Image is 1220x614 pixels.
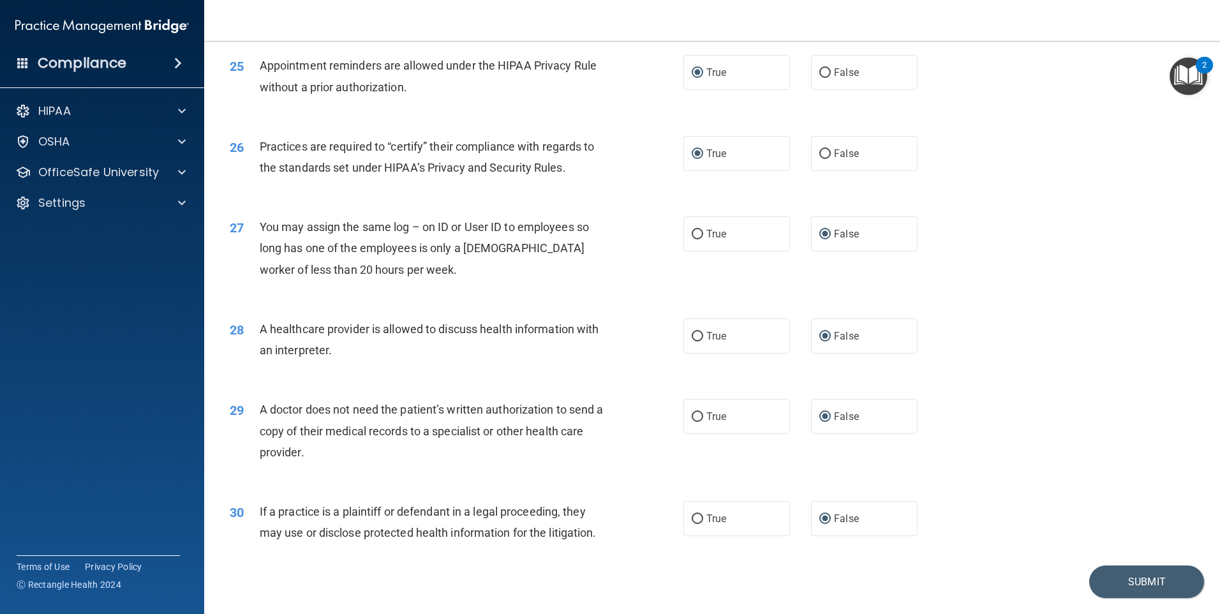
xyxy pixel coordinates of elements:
[85,560,142,573] a: Privacy Policy
[17,560,70,573] a: Terms of Use
[230,140,244,155] span: 26
[1089,565,1204,598] button: Submit
[230,59,244,74] span: 25
[692,68,703,78] input: True
[260,59,597,93] span: Appointment reminders are allowed under the HIPAA Privacy Rule without a prior authorization.
[1156,526,1205,574] iframe: Drift Widget Chat Controller
[692,514,703,524] input: True
[230,322,244,338] span: 28
[834,330,859,342] span: False
[15,165,186,180] a: OfficeSafe University
[38,134,70,149] p: OSHA
[230,220,244,236] span: 27
[230,505,244,520] span: 30
[706,228,726,240] span: True
[260,322,599,357] span: A healthcare provider is allowed to discuss health information with an interpreter.
[819,514,831,524] input: False
[15,134,186,149] a: OSHA
[706,513,726,525] span: True
[692,332,703,341] input: True
[260,403,604,458] span: A doctor does not need the patient’s written authorization to send a copy of their medical record...
[260,505,597,539] span: If a practice is a plaintiff or defendant in a legal proceeding, they may use or disclose protect...
[692,230,703,239] input: True
[38,165,159,180] p: OfficeSafe University
[38,103,71,119] p: HIPAA
[819,332,831,341] input: False
[230,403,244,418] span: 29
[260,140,595,174] span: Practices are required to “certify” their compliance with regards to the standards set under HIPA...
[260,220,589,276] span: You may assign the same log – on ID or User ID to employees so long has one of the employees is o...
[819,412,831,422] input: False
[706,147,726,160] span: True
[15,195,186,211] a: Settings
[17,578,121,591] span: Ⓒ Rectangle Health 2024
[834,228,859,240] span: False
[706,330,726,342] span: True
[819,68,831,78] input: False
[834,66,859,79] span: False
[38,195,86,211] p: Settings
[15,103,186,119] a: HIPAA
[1170,57,1207,95] button: Open Resource Center, 2 new notifications
[692,412,703,422] input: True
[15,13,189,39] img: PMB logo
[706,66,726,79] span: True
[819,230,831,239] input: False
[1202,65,1207,82] div: 2
[692,149,703,159] input: True
[819,149,831,159] input: False
[38,54,126,72] h4: Compliance
[834,410,859,423] span: False
[834,147,859,160] span: False
[706,410,726,423] span: True
[834,513,859,525] span: False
